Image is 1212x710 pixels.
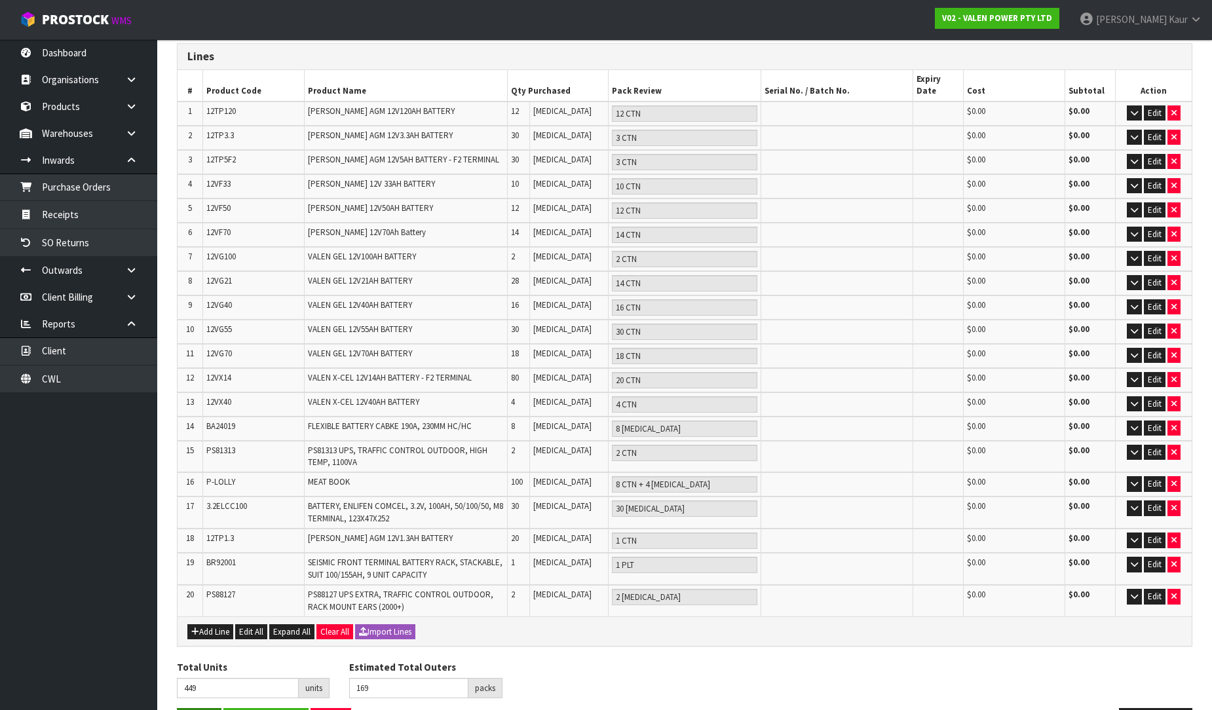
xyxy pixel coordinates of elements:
span: [MEDICAL_DATA] [533,420,592,432]
span: 12VF33 [206,178,231,189]
span: VALEN GEL 12V100AH BATTERY [308,251,416,262]
span: 12VG40 [206,299,232,310]
span: $0.00 [967,445,985,456]
button: Expand All [269,624,314,640]
strong: $0.00 [1069,299,1089,310]
span: 7 [188,251,192,262]
th: Product Code [203,70,305,102]
strong: $0.00 [1069,227,1089,238]
span: PS88127 UPS EXTRA, TRAFFIC CONTROL OUTDOOR, RACK MOUNT EARS (2000+) [308,589,493,612]
span: 4 [188,178,192,189]
span: 12 [186,372,194,383]
span: VALEN X-CEL 12V14AH BATTERY - F2 TERMINAL [308,372,472,383]
span: [MEDICAL_DATA] [533,105,592,117]
button: Import Lines [355,624,415,640]
span: $0.00 [967,557,985,568]
span: [MEDICAL_DATA] [533,532,592,544]
button: Edit [1144,557,1165,572]
span: 3 [188,154,192,165]
span: [PERSON_NAME] AGM 12V3.3AH BATTERY [308,130,453,141]
input: Pack Review [612,445,757,461]
span: [MEDICAL_DATA] [533,348,592,359]
span: [MEDICAL_DATA] [533,500,592,512]
strong: $0.00 [1069,476,1089,487]
span: [MEDICAL_DATA] [533,299,592,310]
span: 30 [511,154,519,165]
input: Pack Review [612,500,757,517]
span: [MEDICAL_DATA] [533,251,592,262]
span: SEISMIC FRONT TERMINAL BATTERY RACK, STACKABLE, SUIT 100/155AH, 9 UNIT CAPACITY [308,557,502,580]
input: Pack Review [612,275,757,291]
span: [MEDICAL_DATA] [533,130,592,141]
span: 8 [511,420,515,432]
strong: V02 - VALEN POWER PTY LTD [942,12,1052,24]
button: Edit [1144,154,1165,170]
span: [MEDICAL_DATA] [533,275,592,286]
span: 12VF50 [206,202,231,214]
button: Edit [1144,275,1165,291]
th: # [178,70,203,102]
span: $0.00 [967,251,985,262]
span: VALEN GEL 12V55AH BATTERY [308,324,412,335]
th: Subtotal [1065,70,1115,102]
button: Edit [1144,324,1165,339]
button: Edit [1144,532,1165,548]
button: Edit [1144,299,1165,315]
span: $0.00 [967,396,985,407]
button: Edit [1144,420,1165,436]
span: 12TP5F2 [206,154,236,165]
span: $0.00 [967,372,985,383]
strong: $0.00 [1069,105,1089,117]
strong: $0.00 [1069,202,1089,214]
span: 12TP120 [206,105,236,117]
button: Edit [1144,202,1165,218]
span: 18 [511,348,519,359]
span: 1 [188,105,192,117]
span: 19 [186,557,194,568]
input: Pack Review [612,420,757,437]
span: 12VX14 [206,372,231,383]
span: $0.00 [967,476,985,487]
span: VALEN GEL 12V21AH BATTERY [308,275,412,286]
button: Edit [1144,348,1165,364]
div: units [299,678,330,699]
span: PS88127 [206,589,235,600]
input: Pack Review [612,476,757,493]
span: 12TP3.3 [206,130,234,141]
input: Pack Review [612,154,757,170]
span: 2 [511,445,515,456]
span: [PERSON_NAME] 12V 33AH BATTERY [308,178,435,189]
span: [MEDICAL_DATA] [533,589,592,600]
input: Estimated Total Outers [349,678,468,698]
span: BA24019 [206,420,235,432]
strong: $0.00 [1069,324,1089,335]
span: $0.00 [967,130,985,141]
span: 30 [511,130,519,141]
small: WMS [111,14,132,27]
span: 9 [188,299,192,310]
span: PS81313 UPS, TRAFFIC CONTROL OUTDOOR, HIGH TEMP, 1100VA [308,445,487,468]
span: 2 [511,251,515,262]
span: 30 [511,500,519,512]
span: 3.2ELCC100 [206,500,247,512]
span: $0.00 [967,178,985,189]
h3: Lines [187,50,1182,63]
span: 14 [511,227,519,238]
th: Product Name [304,70,507,102]
button: Edit [1144,227,1165,242]
span: [MEDICAL_DATA] [533,445,592,456]
a: V02 - VALEN POWER PTY LTD [935,8,1059,29]
span: [MEDICAL_DATA] [533,178,592,189]
span: 12VG70 [206,348,232,359]
span: 28 [511,275,519,286]
button: Edit [1144,372,1165,388]
span: $0.00 [967,348,985,359]
strong: $0.00 [1069,251,1089,262]
strong: $0.00 [1069,396,1089,407]
span: [PERSON_NAME] 12V70Ah Battery [308,227,426,238]
input: Pack Review [612,251,757,267]
input: Total Units [177,678,299,698]
strong: $0.00 [1069,372,1089,383]
span: $0.00 [967,299,985,310]
span: 13 [186,396,194,407]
